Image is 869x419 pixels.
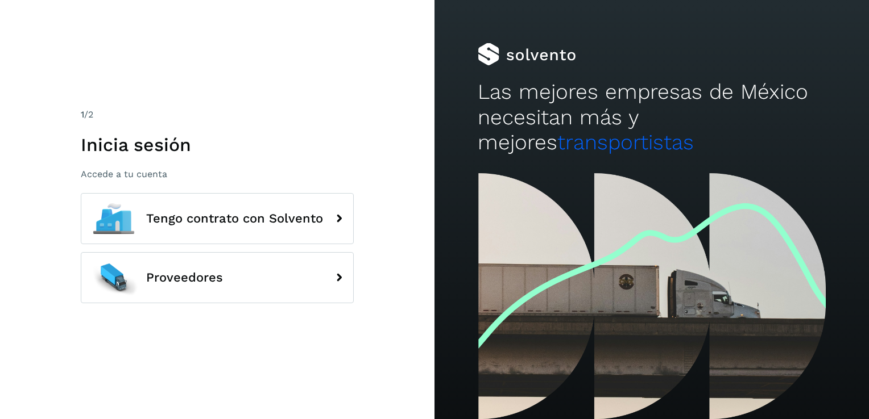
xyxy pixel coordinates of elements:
div: /2 [81,108,354,121]
p: Accede a tu cuenta [81,169,354,179]
span: transportistas [557,130,694,154]
h2: Las mejores empresas de México necesitan más y mejores [478,79,825,155]
span: 1 [81,109,84,120]
span: Tengo contrato con Solvento [146,212,323,225]
h1: Inicia sesión [81,134,354,156]
button: Tengo contrato con Solvento [81,193,354,244]
button: Proveedores [81,252,354,303]
span: Proveedores [146,271,223,284]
